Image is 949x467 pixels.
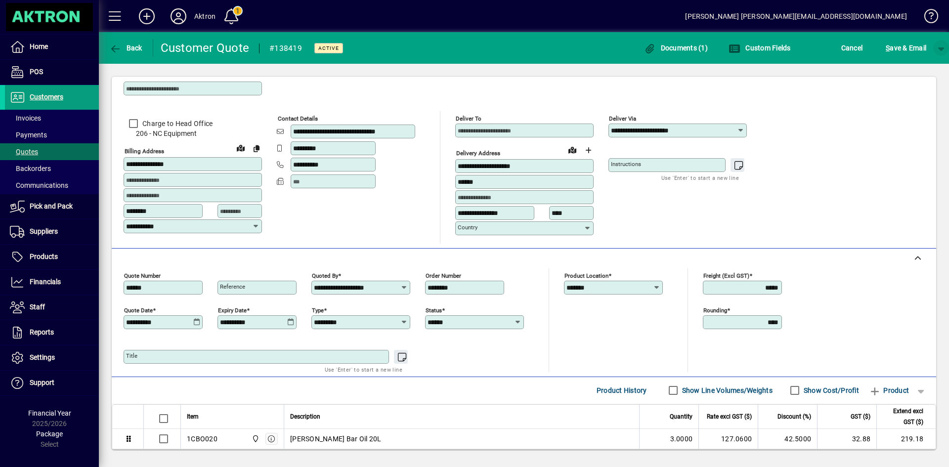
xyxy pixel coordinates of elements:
span: [PERSON_NAME] Bar Oil 20L [290,434,381,444]
span: Pick and Pack [30,202,73,210]
label: Show Line Volumes/Weights [680,385,773,395]
span: Central [249,433,260,444]
a: View on map [233,140,249,156]
a: Payments [5,127,99,143]
mat-label: Country [458,224,477,231]
mat-hint: Use 'Enter' to start a new line [661,172,739,183]
td: 42.5000 [758,429,817,449]
a: POS [5,60,99,85]
span: 3.0000 [670,434,693,444]
mat-label: Rounding [703,306,727,313]
span: Custom Fields [729,44,791,52]
div: 127.0600 [705,434,752,444]
span: GST ($) [851,411,870,422]
span: Financial Year [28,409,71,417]
a: Communications [5,177,99,194]
button: Add [131,7,163,25]
span: Package [36,430,63,438]
a: Pick and Pack [5,194,99,219]
span: Quantity [670,411,692,422]
span: Extend excl GST ($) [883,406,923,427]
span: Documents (1) [644,44,708,52]
span: Customers [30,93,63,101]
span: Active [318,45,339,51]
mat-label: Instructions [611,161,641,168]
span: Cancel [841,40,863,56]
a: Invoices [5,110,99,127]
button: Product [864,382,914,399]
button: Profile [163,7,194,25]
button: Cancel [839,39,865,57]
div: [PERSON_NAME] [PERSON_NAME][EMAIL_ADDRESS][DOMAIN_NAME] [685,8,907,24]
mat-label: Quoted by [312,272,338,279]
a: Settings [5,345,99,370]
div: Customer Quote [161,40,250,56]
span: Staff [30,303,45,311]
mat-hint: Use 'Enter' to start a new line [325,364,402,375]
label: Show Cost/Profit [802,385,859,395]
span: Support [30,379,54,386]
button: Save & Email [881,39,931,57]
div: 1CBO020 [187,434,217,444]
button: Choose address [580,142,596,158]
span: Financials [30,278,61,286]
button: Documents (1) [641,39,710,57]
span: POS [30,68,43,76]
button: Back [107,39,145,57]
button: Copy to Delivery address [249,140,264,156]
mat-label: Quote date [124,306,153,313]
mat-label: Title [126,352,137,359]
span: Backorders [10,165,51,172]
span: Products [30,253,58,260]
a: Knowledge Base [917,2,937,34]
a: Suppliers [5,219,99,244]
a: Home [5,35,99,59]
span: Back [109,44,142,52]
span: Suppliers [30,227,58,235]
span: Settings [30,353,55,361]
span: Reports [30,328,54,336]
a: View on map [564,142,580,158]
span: 206 - NC Equipment [124,128,262,139]
button: Product History [593,382,651,399]
mat-label: Freight (excl GST) [703,272,749,279]
mat-label: Product location [564,272,608,279]
span: Communications [10,181,68,189]
mat-label: Quote number [124,272,161,279]
span: Home [30,42,48,50]
div: #138419 [269,41,302,56]
span: Product [869,382,909,398]
a: Staff [5,295,99,320]
app-page-header-button: Back [99,39,153,57]
span: ave & Email [886,40,926,56]
mat-label: Deliver via [609,115,636,122]
div: Aktron [194,8,216,24]
td: 32.88 [817,429,876,449]
span: Rate excl GST ($) [707,411,752,422]
a: Financials [5,270,99,295]
a: Backorders [5,160,99,177]
span: Item [187,411,199,422]
span: Payments [10,131,47,139]
mat-label: Expiry date [218,306,247,313]
mat-label: Order number [426,272,461,279]
mat-label: Status [426,306,442,313]
a: Quotes [5,143,99,160]
button: Custom Fields [726,39,793,57]
td: 219.18 [876,429,936,449]
span: Product History [597,382,647,398]
a: Reports [5,320,99,345]
mat-label: Type [312,306,324,313]
label: Charge to Head Office [140,119,213,128]
span: Quotes [10,148,38,156]
mat-label: Reference [220,283,245,290]
a: Products [5,245,99,269]
span: S [886,44,890,52]
span: Description [290,411,320,422]
mat-label: Deliver To [456,115,481,122]
span: Discount (%) [777,411,811,422]
a: Support [5,371,99,395]
span: Invoices [10,114,41,122]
